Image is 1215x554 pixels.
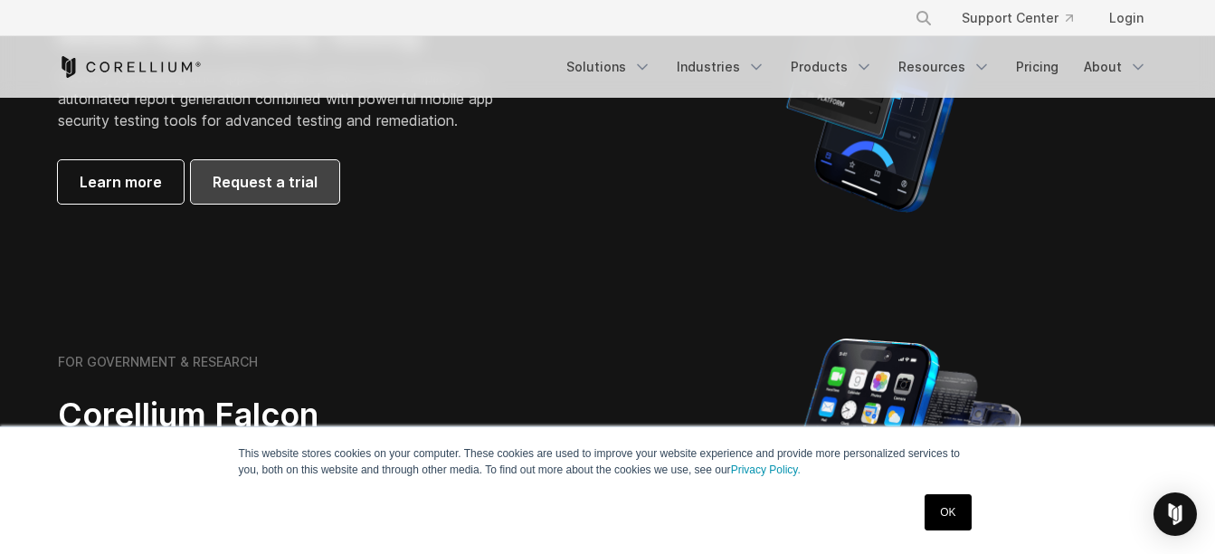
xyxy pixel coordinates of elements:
[907,2,940,34] button: Search
[80,171,162,193] span: Learn more
[58,354,258,370] h6: FOR GOVERNMENT & RESEARCH
[213,171,318,193] span: Request a trial
[731,463,801,476] a: Privacy Policy.
[555,51,1158,83] div: Navigation Menu
[1153,492,1197,536] div: Open Intercom Messenger
[780,51,884,83] a: Products
[239,445,977,478] p: This website stores cookies on your computer. These cookies are used to improve your website expe...
[888,51,1001,83] a: Resources
[555,51,662,83] a: Solutions
[58,395,565,435] h2: Corellium Falcon
[925,494,971,530] a: OK
[666,51,776,83] a: Industries
[191,160,339,204] a: Request a trial
[58,66,521,131] p: Security pentesting and AppSec teams will love the simplicity of automated report generation comb...
[58,160,184,204] a: Learn more
[1073,51,1158,83] a: About
[1005,51,1069,83] a: Pricing
[58,56,202,78] a: Corellium Home
[947,2,1087,34] a: Support Center
[893,2,1158,34] div: Navigation Menu
[1095,2,1158,34] a: Login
